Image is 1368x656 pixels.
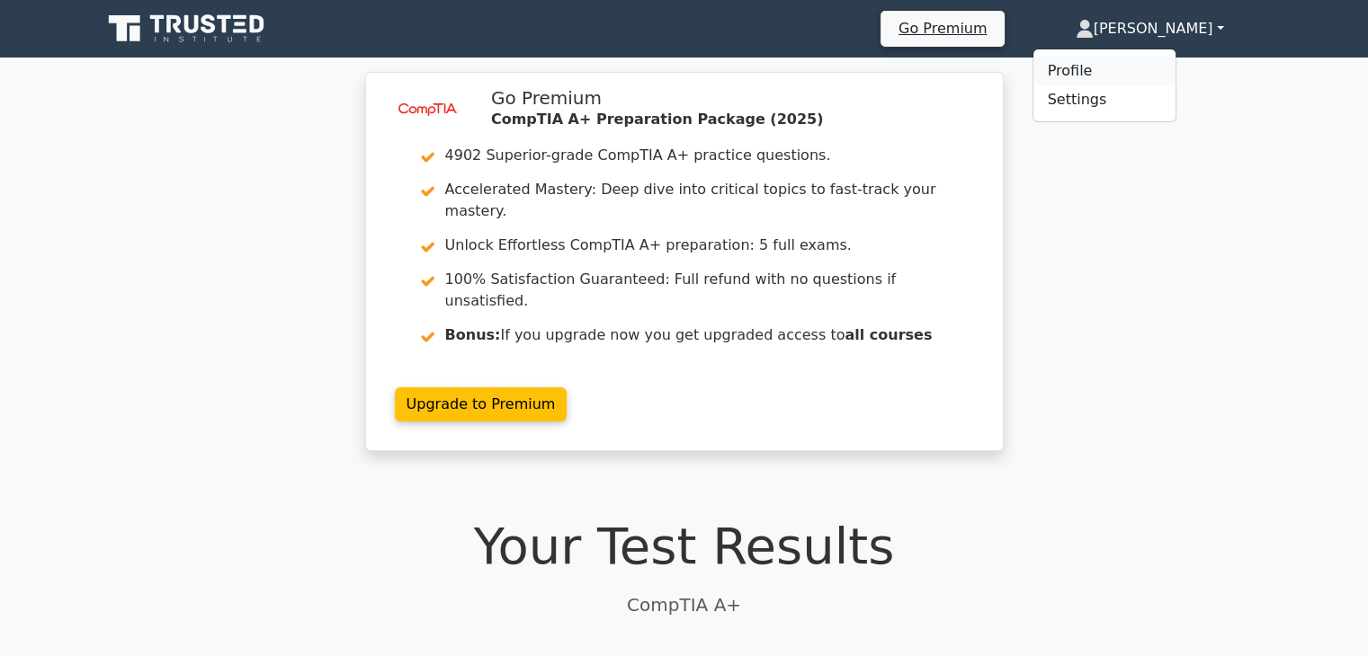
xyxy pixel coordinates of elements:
p: CompTIA A+ [102,591,1267,618]
a: Go Premium [888,16,997,40]
a: Upgrade to Premium [395,387,568,421]
a: Profile [1033,57,1176,85]
h1: Your Test Results [102,516,1267,576]
ul: [PERSON_NAME] [1033,49,1176,122]
a: Settings [1033,85,1176,114]
a: [PERSON_NAME] [1033,11,1267,47]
